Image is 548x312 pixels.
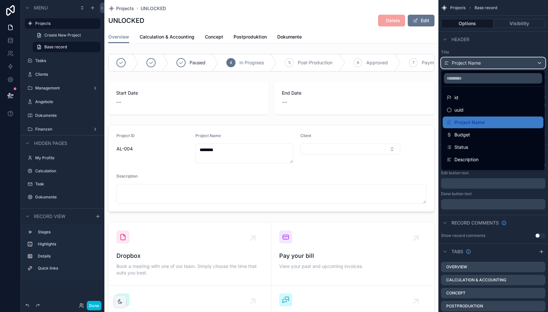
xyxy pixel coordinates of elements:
[454,143,468,151] span: Status
[108,31,129,43] a: Overview
[454,106,464,114] span: uuid
[141,5,166,12] a: UNLOCKED
[116,5,134,12] span: Projects
[454,118,485,126] span: Project Name
[108,5,134,12] a: Projects
[205,34,223,40] span: Concept
[140,34,194,40] span: Calculation & Accounting
[277,31,302,44] a: Dokumente
[454,156,479,164] span: Description
[408,15,434,26] button: Edit
[108,16,144,25] h1: UNLOCKED
[454,131,470,139] span: Budget
[108,34,129,40] span: Overview
[140,31,194,44] a: Calculation & Accounting
[234,34,267,40] span: Postproduktion
[205,31,223,44] a: Concept
[234,31,267,44] a: Postproduktion
[454,94,458,101] span: id
[277,34,302,40] span: Dokumente
[454,168,473,176] span: Concept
